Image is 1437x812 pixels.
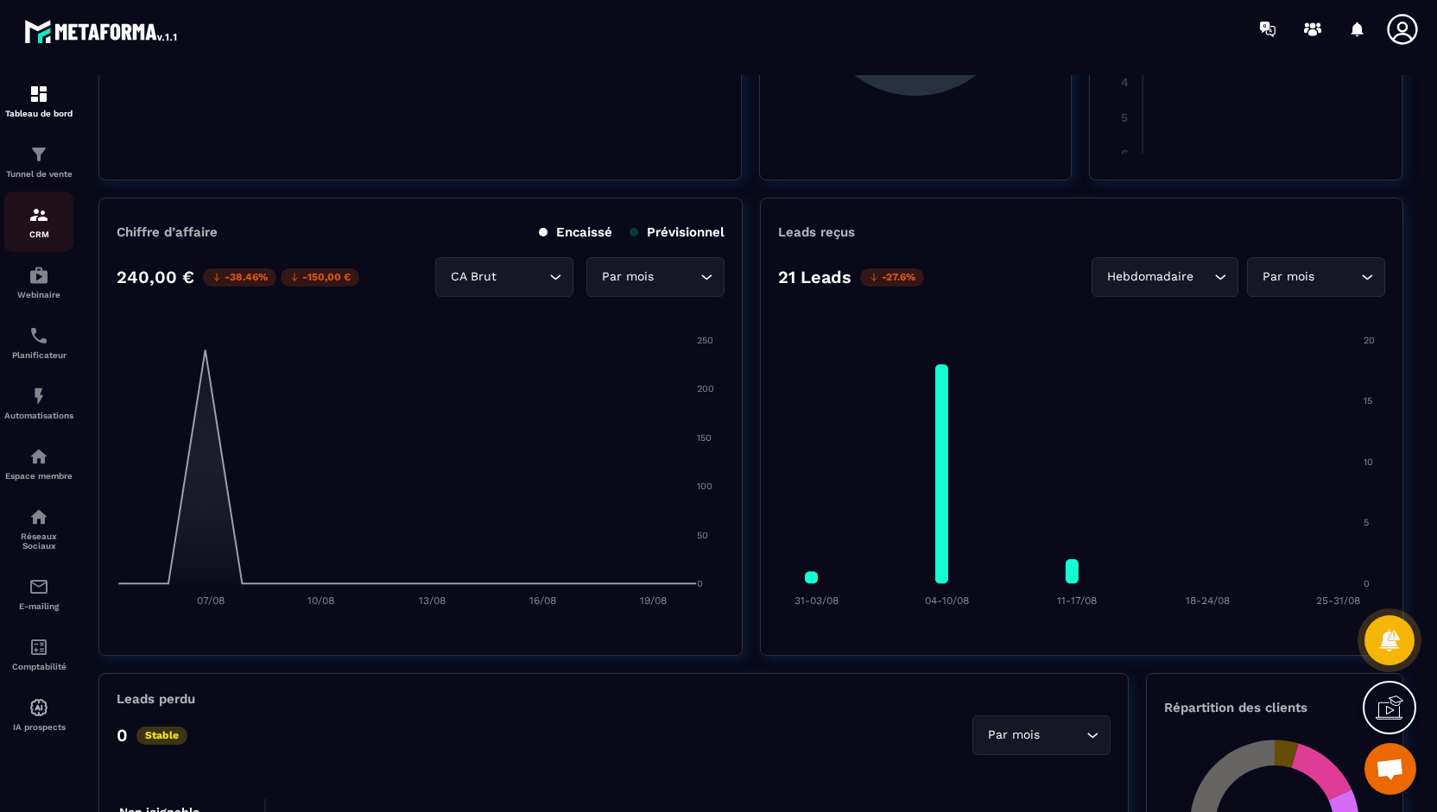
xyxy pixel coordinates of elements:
[794,595,839,607] tspan: 31-03/08
[860,268,924,286] p: -27.6%
[28,144,49,165] img: formation
[1258,268,1318,286] span: Par mois
[1164,700,1385,715] p: Répartition des clients
[1186,595,1230,607] tspan: 18-24/08
[1364,578,1370,589] tspan: 0
[4,722,73,732] p: IA prospects
[215,102,264,113] div: Mots-clés
[196,100,210,114] img: tab_keywords_by_traffic_grey.svg
[778,224,855,240] p: Leads reçus
[117,267,194,287] p: 240,00 €
[697,335,713,346] tspan: 250
[446,268,500,286] span: CA Brut
[28,697,49,718] img: automations
[925,595,969,607] tspan: 04-10/08
[1364,335,1375,346] tspan: 20
[4,109,73,118] p: Tableau de bord
[45,45,195,59] div: Domaine: [DOMAIN_NAME]
[28,265,49,286] img: automations
[203,268,276,286] p: -38.46%
[117,224,218,240] p: Chiffre d’affaire
[4,471,73,481] p: Espace membre
[117,725,128,746] p: 0
[419,595,446,607] tspan: 13/08
[1247,257,1385,297] div: Search for option
[28,205,49,225] img: formation
[28,637,49,658] img: accountant
[281,268,359,286] p: -150,00 €
[70,100,84,114] img: tab_domain_overview_orange.svg
[136,727,187,745] p: Stable
[1121,110,1128,124] tspan: 5
[4,230,73,239] p: CRM
[1103,268,1197,286] span: Hebdomadaire
[4,624,73,684] a: accountantaccountantComptabilité
[598,268,657,286] span: Par mois
[1318,268,1357,286] input: Search for option
[4,433,73,494] a: automationsautomationsEspace membre
[4,290,73,299] p: Webinaire
[48,28,85,41] div: v 4.0.24
[4,350,73,360] p: Planificateur
[28,386,49,406] img: automations
[4,662,73,671] p: Comptabilité
[4,131,73,192] a: formationformationTunnel de vente
[697,481,712,492] tspan: 100
[586,257,725,297] div: Search for option
[1364,743,1416,795] a: Ouvrir le chat
[4,192,73,252] a: formationformationCRM
[1197,268,1210,286] input: Search for option
[4,312,73,373] a: schedulerschedulerPlanificateur
[529,595,556,607] tspan: 16/08
[4,601,73,611] p: E-mailing
[539,224,612,240] p: Encaissé
[778,267,851,287] p: 21 Leads
[435,257,573,297] div: Search for option
[4,532,73,551] p: Réseaux Sociaux
[28,446,49,467] img: automations
[972,715,1111,755] div: Search for option
[500,268,545,286] input: Search for option
[28,325,49,346] img: scheduler
[984,726,1043,745] span: Par mois
[4,563,73,624] a: emailemailE-mailing
[28,84,49,104] img: formation
[697,383,714,394] tspan: 200
[1316,595,1360,607] tspan: 25-31/08
[1364,395,1372,406] tspan: 15
[4,252,73,312] a: automationsautomationsWebinaire
[1121,75,1129,89] tspan: 4
[307,595,334,607] tspan: 10/08
[4,411,73,420] p: Automatisations
[657,268,696,286] input: Search for option
[28,576,49,597] img: email
[28,28,41,41] img: logo_orange.svg
[1121,147,1129,161] tspan: 6
[697,530,708,541] tspan: 50
[1057,595,1097,607] tspan: 11-17/08
[1043,726,1082,745] input: Search for option
[89,102,133,113] div: Domaine
[1364,517,1369,528] tspan: 5
[1364,456,1373,468] tspan: 10
[28,45,41,59] img: website_grey.svg
[197,595,225,607] tspan: 07/08
[4,71,73,131] a: formationformationTableau de bord
[697,578,703,589] tspan: 0
[24,16,180,47] img: logo
[4,494,73,563] a: social-networksocial-networkRéseaux Sociaux
[4,373,73,433] a: automationsautomationsAutomatisations
[4,169,73,179] p: Tunnel de vente
[640,595,667,607] tspan: 19/08
[117,691,195,707] p: Leads perdu
[1092,257,1238,297] div: Search for option
[630,224,725,240] p: Prévisionnel
[28,507,49,527] img: social-network
[697,432,712,444] tspan: 150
